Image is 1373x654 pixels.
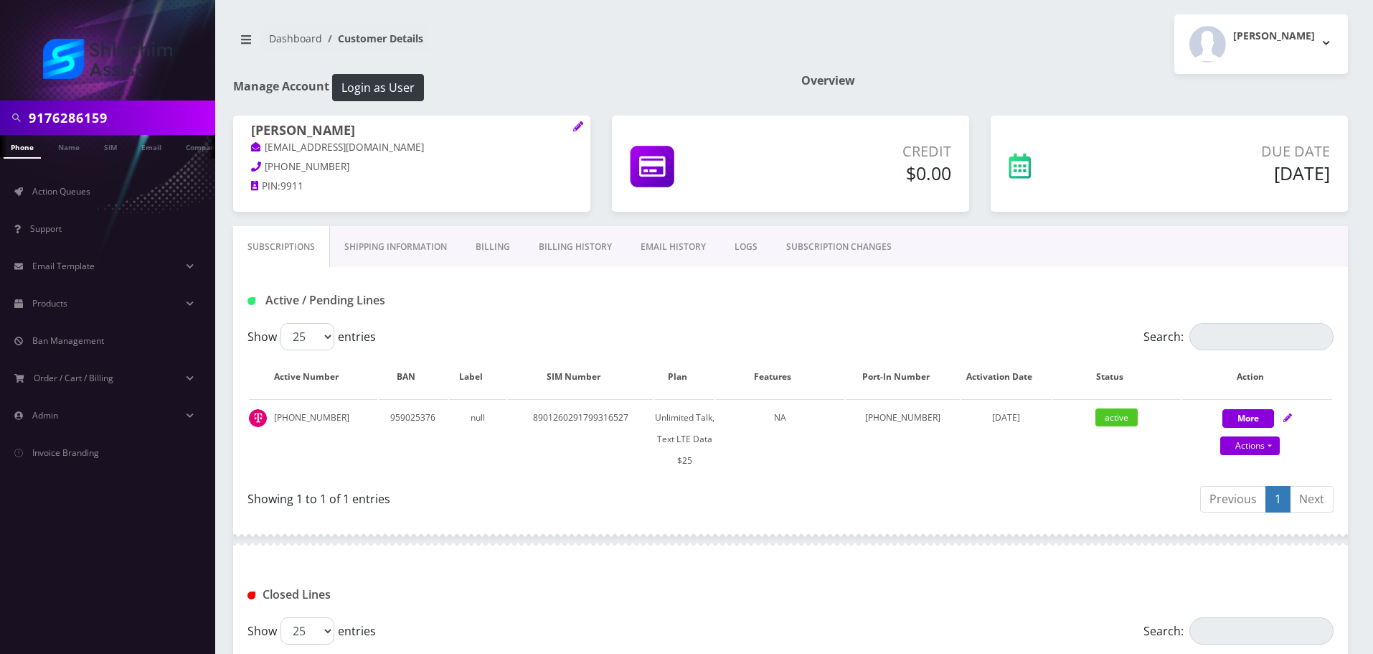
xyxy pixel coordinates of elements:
[1052,356,1181,398] th: Status: activate to sort column ascending
[1143,323,1334,350] label: Search:
[29,104,212,131] input: Search in Company
[1123,162,1330,184] h5: [DATE]
[30,223,62,235] span: Support
[801,74,1348,88] h1: Overview
[233,74,780,101] h1: Manage Account
[1220,436,1280,455] a: Actions
[247,617,376,645] label: Show entries
[332,74,424,101] button: Login as User
[32,260,95,272] span: Email Template
[449,399,507,479] td: null
[992,411,1020,424] span: [DATE]
[379,399,448,479] td: 959025376
[1189,323,1334,350] input: Search:
[379,356,448,398] th: BAN: activate to sort column ascending
[233,226,330,268] a: Subscriptions
[1222,409,1274,428] button: More
[461,226,524,268] a: Billing
[846,399,961,479] td: [PHONE_NUMBER]
[449,356,507,398] th: Label: activate to sort column ascending
[247,485,780,508] div: Showing 1 to 1 of 1 entries
[1290,486,1334,513] a: Next
[134,135,169,157] a: Email
[34,372,113,384] span: Order / Cart / Billing
[280,323,334,350] select: Showentries
[251,179,280,194] a: PIN:
[1174,14,1348,74] button: [PERSON_NAME]
[247,592,255,599] img: Closed Lines
[330,226,461,268] a: Shipping Information
[322,31,423,46] li: Customer Details
[524,226,626,268] a: Billing History
[247,297,255,305] img: Active / Pending Lines
[720,226,772,268] a: LOGS
[97,135,124,157] a: SIM
[1265,486,1291,513] a: 1
[179,135,227,157] a: Company
[1200,486,1266,513] a: Previous
[654,399,714,479] td: Unlimited Talk, Text LTE Data $25
[43,39,172,79] img: Shluchim Assist
[961,356,1051,398] th: Activation Date: activate to sort column ascending
[1143,617,1334,645] label: Search:
[249,399,377,479] td: [PHONE_NUMBER]
[280,617,334,645] select: Showentries
[249,356,377,398] th: Active Number: activate to sort column ascending
[1233,30,1315,42] h2: [PERSON_NAME]
[329,78,424,94] a: Login as User
[508,356,653,398] th: SIM Number: activate to sort column ascending
[32,447,99,459] span: Invoice Branding
[247,294,595,307] h1: Active / Pending Lines
[716,356,844,398] th: Features: activate to sort column ascending
[4,135,41,159] a: Phone
[846,356,961,398] th: Port-In Number: activate to sort column ascending
[32,409,58,421] span: Admin
[247,588,595,602] h1: Closed Lines
[51,135,87,157] a: Name
[1123,141,1330,162] p: Due Date
[32,297,67,309] span: Products
[251,141,424,155] a: [EMAIL_ADDRESS][DOMAIN_NAME]
[251,123,572,140] h1: [PERSON_NAME]
[32,335,104,347] span: Ban Management
[247,323,376,350] label: Show entries
[772,226,906,268] a: SUBSCRIPTION CHANGES
[654,356,714,398] th: Plan: activate to sort column ascending
[773,162,951,184] h5: $0.00
[773,141,951,162] p: Credit
[280,179,303,192] span: 9911
[508,399,653,479] td: 8901260291799316527
[1189,617,1334,645] input: Search:
[249,409,267,427] img: t_img.png
[233,24,780,65] nav: breadcrumb
[1182,356,1332,398] th: Action: activate to sort column ascending
[1095,408,1138,426] span: active
[716,399,844,479] td: NA
[265,160,349,173] span: [PHONE_NUMBER]
[32,185,90,197] span: Action Queues
[626,226,720,268] a: EMAIL HISTORY
[269,32,322,45] a: Dashboard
